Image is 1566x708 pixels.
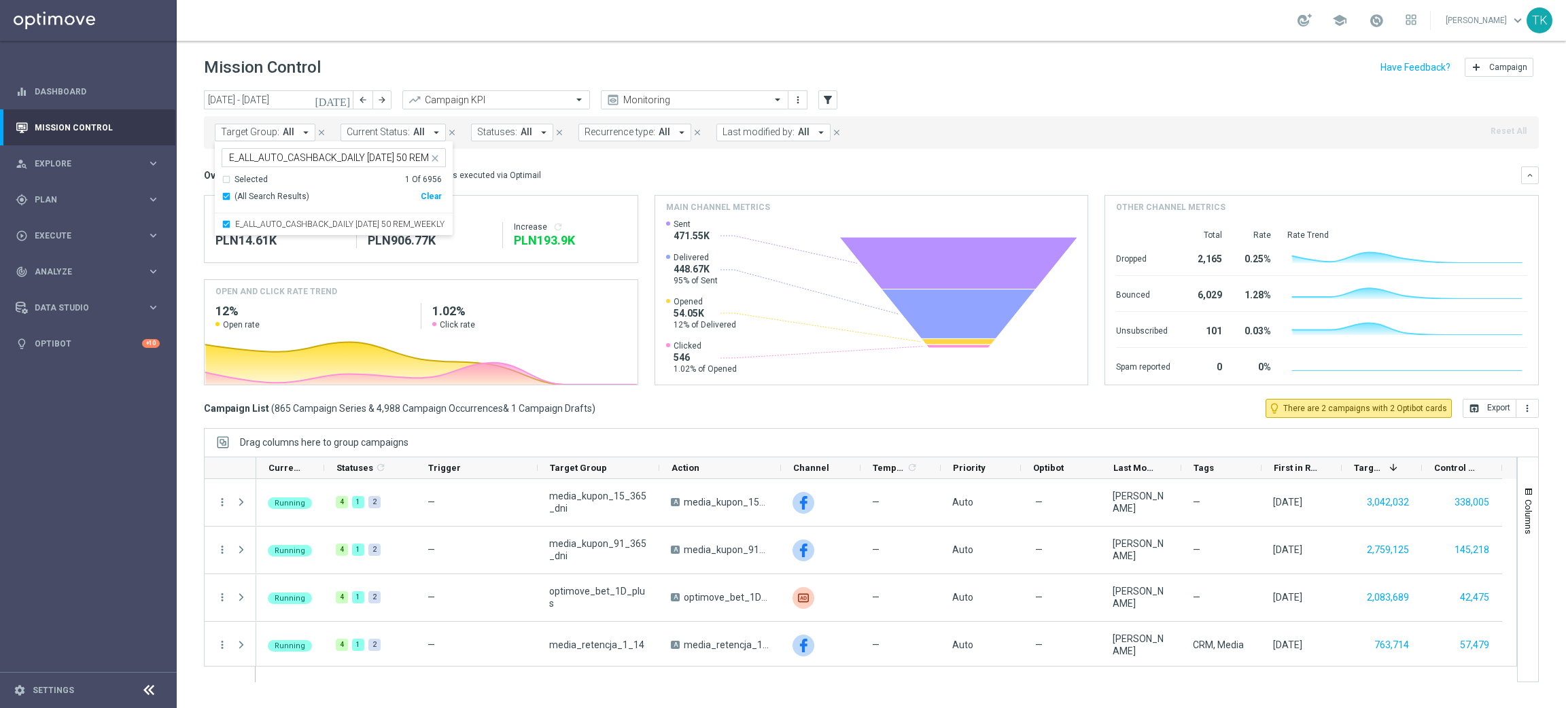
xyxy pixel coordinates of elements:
i: open_in_browser [1469,403,1480,414]
span: 471.55K [674,230,710,242]
i: keyboard_arrow_right [147,265,160,278]
div: 6,029 [1187,283,1222,304]
ng-dropdown-panel: Options list [215,174,453,236]
span: — [1035,639,1043,651]
button: close [428,150,439,161]
div: 2 [368,496,381,508]
i: track_changes [16,266,28,278]
i: arrow_drop_down [538,126,550,139]
span: — [428,544,435,555]
i: keyboard_arrow_right [147,301,160,314]
a: Settings [33,686,74,694]
button: [DATE] [313,90,353,111]
button: more_vert [791,92,805,108]
div: Press SPACE to select this row. [256,479,1502,527]
span: Targeted Customers [1354,463,1384,473]
span: 1.02% of Opened [674,364,737,374]
span: (All Search Results) [234,191,309,202]
div: Facebook Custom Audience [793,492,814,514]
div: Dropped [1116,247,1170,268]
div: 101 [1187,319,1222,340]
div: Total [1187,230,1222,241]
i: more_vert [216,496,228,508]
img: Facebook Custom Audience [793,539,814,561]
div: Optibot [16,325,160,361]
span: Calculate column [905,460,918,475]
div: PLN14,605 [215,232,345,249]
button: 42,475 [1459,589,1491,606]
i: close [693,128,702,137]
button: 763,714 [1373,637,1410,654]
button: gps_fixed Plan keyboard_arrow_right [15,194,160,205]
button: close [315,125,328,140]
button: keyboard_arrow_down [1521,166,1539,184]
div: lightbulb Optibot +10 [15,338,160,349]
div: 1 [352,591,364,603]
div: 1 [352,544,364,556]
div: Mission Control [16,109,160,145]
span: Statuses: [477,126,517,138]
span: — [1035,496,1043,508]
button: Target Group: All arrow_drop_down [215,124,315,141]
i: keyboard_arrow_down [1525,171,1535,180]
i: arrow_drop_down [676,126,688,139]
div: 1 [352,496,364,508]
i: keyboard_arrow_right [147,229,160,242]
i: keyboard_arrow_right [147,193,160,206]
i: close [832,128,841,137]
i: more_vert [216,591,228,603]
div: E_ALL_AUTO_CASHBACK_DAILY SUNDAY 50 REM_WEEKLY [222,213,446,235]
div: 0.25% [1238,247,1271,268]
div: Krystian Potoczny [1113,585,1170,609]
span: Plan [35,196,147,204]
button: Data Studio keyboard_arrow_right [15,302,160,313]
span: — [1193,544,1200,556]
i: close [555,128,564,137]
span: Channel [793,463,829,473]
span: Sent [674,219,710,230]
img: Facebook Custom Audience [793,635,814,656]
div: PLN906,769 [368,232,491,249]
div: 25 Aug 2025, Monday [1273,591,1302,603]
div: Rate Trend [1287,230,1527,241]
span: — [872,639,880,651]
button: Last modified by: All arrow_drop_down [716,124,831,141]
span: Clicked [674,340,737,351]
button: track_changes Analyze keyboard_arrow_right [15,266,160,277]
span: Calculate column [373,460,386,475]
span: optimove_bet_1D_plus [549,585,648,609]
span: CRM, Media [1193,639,1244,651]
i: refresh [375,462,386,473]
div: 1 [352,639,364,651]
span: Last modified by: [723,126,795,138]
span: 865 Campaign Series & 4,988 Campaign Occurrences [275,402,503,414]
span: Columns [1523,499,1534,534]
span: keyboard_arrow_down [1510,13,1525,28]
span: Drag columns here to group campaigns [240,437,408,448]
button: 2,759,125 [1365,542,1410,559]
button: 2,083,689 [1365,589,1410,606]
div: Patryk Przybolewski [1113,537,1170,562]
span: Campaign [1489,63,1527,72]
ng-select: E_ALL_AUTO_CASHBACK_DAILY SUNDAY 50 REM_WEEKLY [215,148,453,236]
span: Recurrence type: [585,126,655,138]
i: arrow_back [358,95,368,105]
span: Running [275,546,305,555]
div: Explore [16,158,147,170]
div: Plan [16,194,147,206]
span: Running [275,641,305,650]
div: 4 [336,544,348,556]
button: lightbulb_outline There are 2 campaigns with 2 Optibot cards [1266,399,1452,418]
span: Auto [952,497,973,508]
i: refresh [907,462,918,473]
i: close [430,153,440,164]
div: 1.28% [1238,283,1271,304]
span: Target Group [550,463,607,473]
button: Statuses: All arrow_drop_down [471,124,553,141]
button: equalizer Dashboard [15,86,160,97]
span: Control Customers [1434,463,1479,473]
span: A [671,641,680,649]
span: media_kupon_91_365_dni [684,544,769,556]
h4: Other channel metrics [1116,201,1225,213]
